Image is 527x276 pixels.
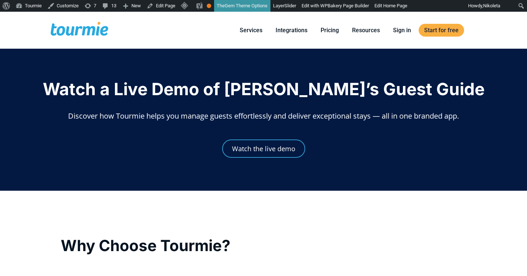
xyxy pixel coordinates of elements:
a: Switch to [466,26,484,35]
div: OK [207,4,211,8]
a: Sign in [388,26,416,35]
a: Start for free [419,24,464,37]
span: Nikoleta [483,3,500,8]
span: Discover how Tourmie helps you manage guests effortlessly and deliver exceptional stays — all in ... [68,111,459,121]
span: Watch a Live Demo of [PERSON_NAME]’s Guest Guide [43,79,485,99]
a: Pricing [315,26,344,35]
span: Watch the live demo [232,145,295,152]
a: Integrations [270,26,313,35]
a: Resources [347,26,385,35]
a: Services [234,26,268,35]
a: Watch the live demo [222,139,305,158]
